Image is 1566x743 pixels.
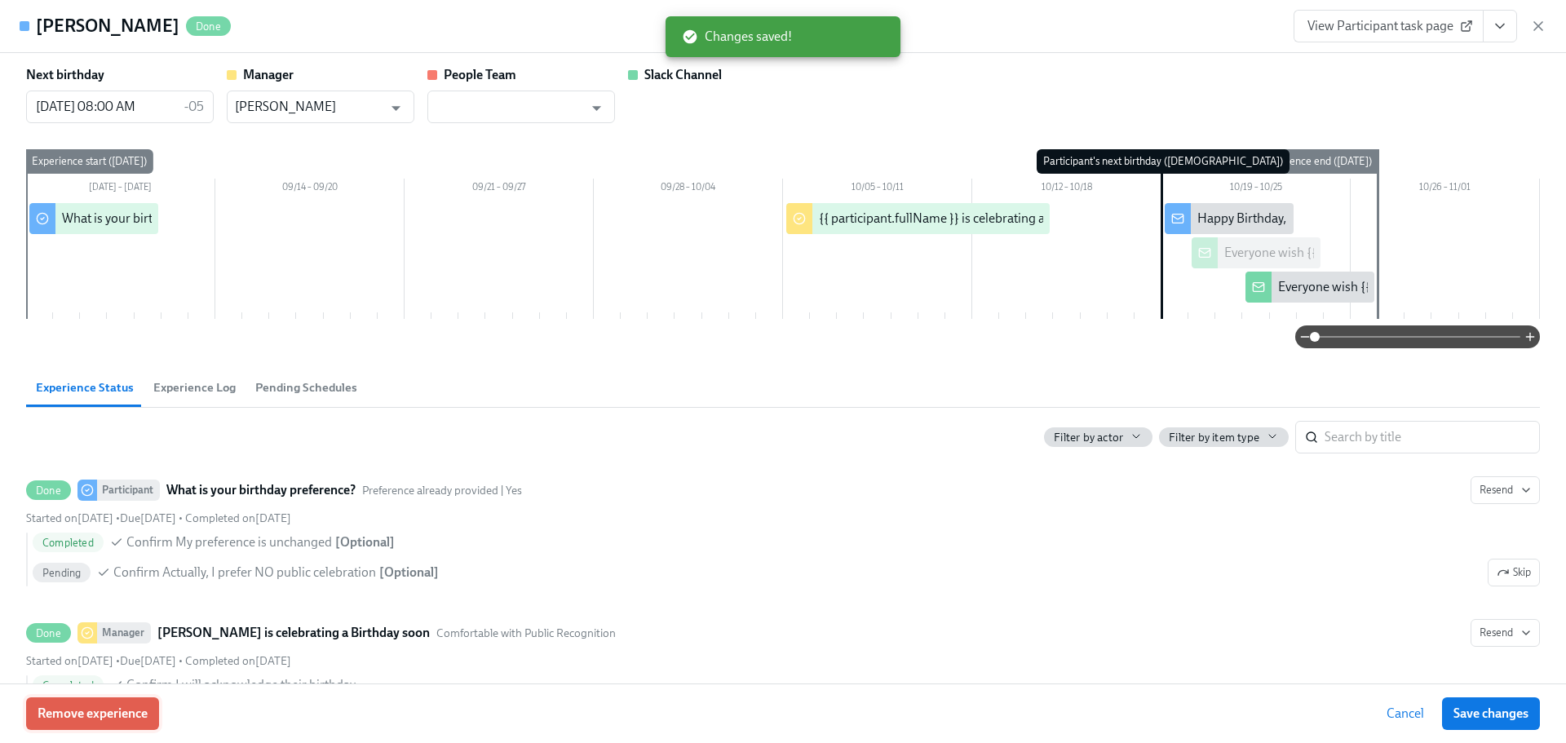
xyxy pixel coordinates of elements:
span: Confirm Actually, I prefer NO public celebration [113,564,376,582]
span: Saturday, September 7th 2024, 8:01 am [26,511,113,525]
span: This task uses the "Preference already provided | Yes" audience [362,483,522,498]
strong: [PERSON_NAME] is celebrating a Birthday soon [157,623,430,643]
span: Skip [1497,564,1531,581]
span: Completed [33,537,104,549]
h4: [PERSON_NAME] [36,14,179,38]
span: Done [26,627,71,639]
div: [ Optional ] [379,564,439,582]
div: {{ participant.fullName }} is celebrating a Birthday soon [819,210,1125,228]
div: • • [26,653,291,669]
div: Experience start ([DATE]) [25,149,153,174]
button: DoneManager[PERSON_NAME] is celebrating a Birthday soonComfortable with Public RecognitionStarted... [1471,619,1540,647]
button: Filter by actor [1044,427,1152,447]
div: Happy Birthday, {{ participant.firstName }} [1197,210,1433,228]
span: Resend [1480,482,1531,498]
div: Experience end ([DATE]) [1254,149,1378,174]
div: 10/05 – 10/11 [783,179,972,200]
span: Saturday, September 7th 2024, 8:12 am [185,511,291,525]
span: Thursday, September 12th 2024, 8:00 am [120,511,176,525]
span: Experience Log [153,378,236,397]
span: Done [186,20,231,33]
span: Tuesday, October 15th 2024, 8:00 am [120,654,176,668]
button: Save changes [1442,697,1540,730]
button: Cancel [1375,697,1435,730]
button: Open [383,95,409,121]
div: [DATE] – [DATE] [26,179,215,200]
div: [ Optional ] [335,533,395,551]
button: View task page [1483,10,1517,42]
strong: People Team [444,67,516,82]
span: Filter by actor [1054,430,1123,445]
strong: Manager [243,67,294,82]
div: • • [26,511,291,526]
button: Remove experience [26,697,159,730]
span: Confirm I will acknowledge their birthday [126,676,356,694]
span: Save changes [1453,705,1528,722]
a: View Participant task page [1294,10,1484,42]
span: Started on [DATE] [26,654,113,668]
span: View Participant task page [1307,18,1470,34]
div: Manager [97,622,151,643]
button: Filter by item type [1159,427,1289,447]
strong: Slack Channel [644,67,722,82]
span: This task uses the "Comfortable with Public Recognition" audience [436,626,616,641]
button: DoneParticipantWhat is your birthday preference?Preference already provided | YesResendStarted on... [1488,559,1540,586]
span: Confirm My preference is unchanged [126,533,332,551]
div: Participant's next birthday ([DEMOGRAPHIC_DATA]) [1037,149,1290,174]
span: Pending [33,567,91,579]
span: Cancel [1387,705,1424,722]
span: Remove experience [38,705,148,722]
div: 09/21 – 09/27 [405,179,594,200]
span: Pending Schedules [255,378,357,397]
div: What is your birthday preference? [62,210,248,228]
span: Experience Status [36,378,134,397]
span: Done [26,484,71,497]
strong: What is your birthday preference? [166,480,356,500]
label: Next birthday [26,66,104,84]
span: Saturday, October 5th 2024, 8:22 pm [185,654,291,668]
button: Open [584,95,609,121]
div: 09/28 – 10/04 [594,179,783,200]
div: 10/19 – 10/25 [1161,179,1351,200]
span: Changes saved! [682,28,792,46]
p: -05 [184,98,204,116]
div: Everyone wish {{ participant.fullName }} a happy birthday 🥳 [1224,244,1560,262]
span: Filter by item type [1169,430,1259,445]
div: Participant [97,480,160,501]
div: 10/26 – 11/01 [1351,179,1540,200]
div: 10/12 – 10/18 [972,179,1161,200]
span: Resend [1480,625,1531,641]
div: 09/14 – 09/20 [215,179,405,200]
input: Search by title [1325,421,1540,453]
span: Completed [33,679,104,692]
button: DoneParticipantWhat is your birthday preference?Preference already provided | YesStarted on[DATE]... [1471,476,1540,504]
